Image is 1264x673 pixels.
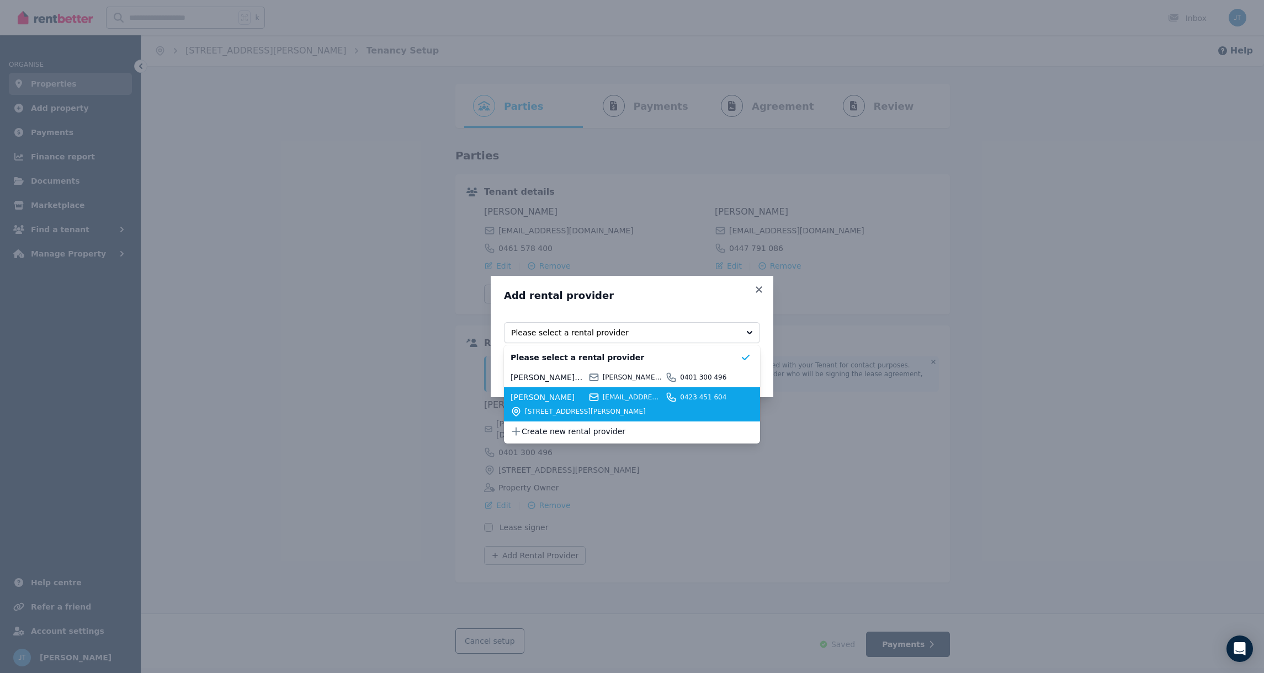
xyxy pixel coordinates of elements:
span: 0423 451 604 [680,393,740,402]
h3: Add rental provider [504,289,760,302]
span: [PERSON_NAME] and [PERSON_NAME] [511,372,585,383]
span: 0401 300 496 [680,373,740,382]
span: Create new rental provider [522,426,740,437]
span: [PERSON_NAME][EMAIL_ADDRESS][PERSON_NAME][DOMAIN_NAME] [603,373,663,382]
span: Please select a rental provider [511,352,740,363]
span: [EMAIL_ADDRESS][DOMAIN_NAME] [603,393,663,402]
span: [STREET_ADDRESS][PERSON_NAME] [525,407,740,416]
button: Please select a rental provider [504,322,760,343]
span: Please select a rental provider [511,327,737,338]
div: Open Intercom Messenger [1226,635,1253,662]
span: [PERSON_NAME] [511,392,585,403]
ul: Please select a rental provider [504,345,760,444]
